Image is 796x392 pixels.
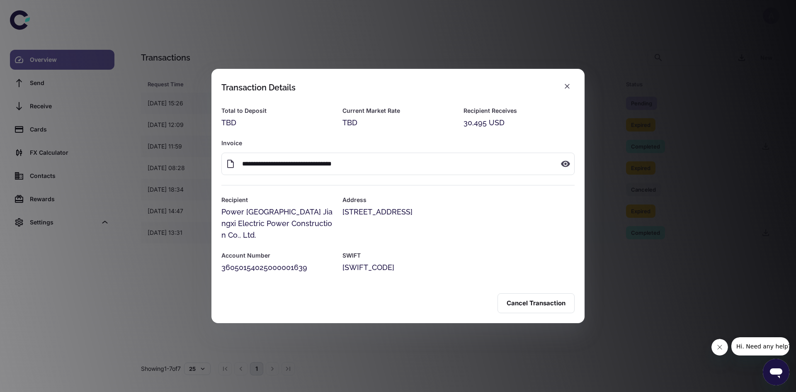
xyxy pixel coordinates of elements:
[342,106,454,115] h6: Current Market Rate
[763,359,789,385] iframe: Button to launch messaging window
[221,251,332,260] h6: Account Number
[221,117,332,129] div: TBD
[711,339,728,355] iframe: Close message
[464,117,575,129] div: 30,495 USD
[221,262,332,273] div: 36050154025000001639
[221,83,296,93] div: Transaction Details
[342,195,575,205] h6: Address
[342,206,575,218] div: [STREET_ADDRESS]
[221,106,332,115] h6: Total to Deposit
[342,117,454,129] div: TBD
[5,6,60,12] span: Hi. Need any help?
[221,206,332,241] div: Power [GEOGRAPHIC_DATA] Jiangxi Electric Power Construction Co., Ltd.
[221,195,332,205] h6: Recipient
[221,139,575,148] h6: Invoice
[342,262,575,273] div: [SWIFT_CODE]
[342,251,575,260] h6: SWIFT
[731,337,789,355] iframe: Message from company
[498,293,575,313] button: Cancel Transaction
[464,106,575,115] h6: Recipient Receives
